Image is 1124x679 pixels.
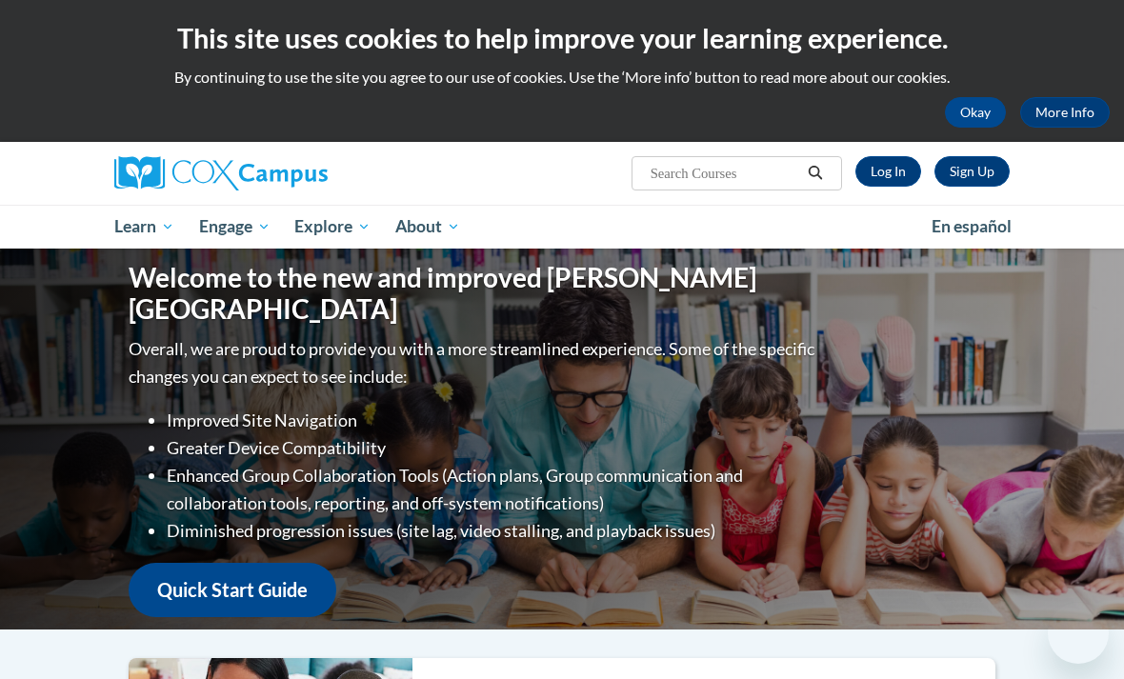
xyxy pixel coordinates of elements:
a: Register [934,156,1010,187]
input: Search Courses [649,162,801,185]
span: Explore [294,215,371,238]
h1: Welcome to the new and improved [PERSON_NAME][GEOGRAPHIC_DATA] [129,262,819,326]
a: Quick Start Guide [129,563,336,617]
li: Enhanced Group Collaboration Tools (Action plans, Group communication and collaboration tools, re... [167,462,819,517]
span: En español [932,216,1012,236]
a: Log In [855,156,921,187]
a: Explore [282,205,383,249]
h2: This site uses cookies to help improve your learning experience. [14,19,1110,57]
span: Learn [114,215,174,238]
button: Search [801,162,830,185]
iframe: Button to launch messaging window [1048,603,1109,664]
li: Diminished progression issues (site lag, video stalling, and playback issues) [167,517,819,545]
li: Greater Device Compatibility [167,434,819,462]
a: About [383,205,472,249]
p: By continuing to use the site you agree to our use of cookies. Use the ‘More info’ button to read... [14,67,1110,88]
span: About [395,215,460,238]
a: Cox Campus [114,156,393,190]
div: Main menu [100,205,1024,249]
span: Engage [199,215,271,238]
p: Overall, we are proud to provide you with a more streamlined experience. Some of the specific cha... [129,335,819,390]
img: Cox Campus [114,156,328,190]
li: Improved Site Navigation [167,407,819,434]
button: Okay [945,97,1006,128]
a: Learn [102,205,187,249]
a: En español [919,207,1024,247]
a: Engage [187,205,283,249]
a: More Info [1020,97,1110,128]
